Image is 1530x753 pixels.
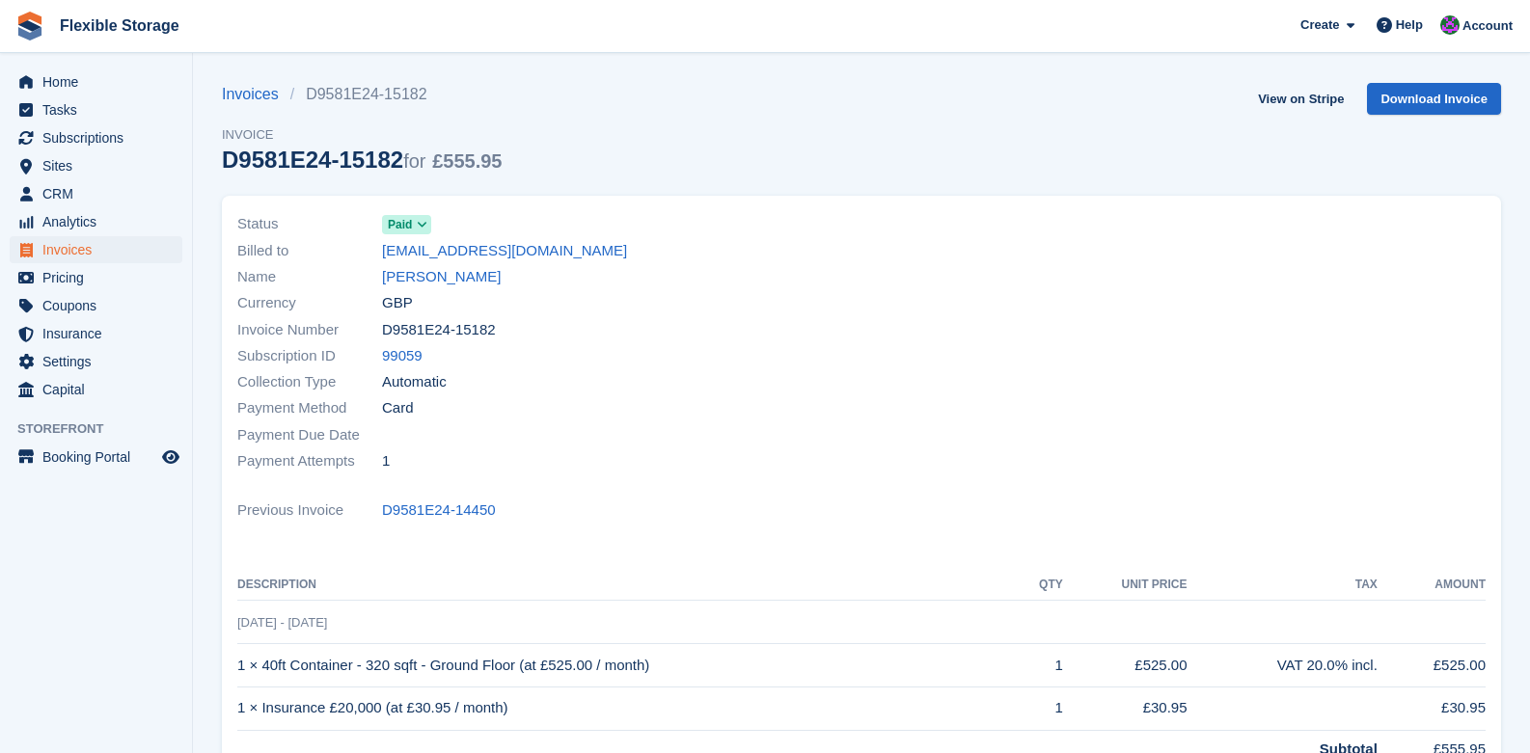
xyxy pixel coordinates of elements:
[42,292,158,319] span: Coupons
[10,348,182,375] a: menu
[237,371,382,393] span: Collection Type
[1063,686,1188,730] td: £30.95
[382,266,501,288] a: [PERSON_NAME]
[237,397,382,419] span: Payment Method
[159,445,182,469] a: Preview store
[1378,644,1486,687] td: £525.00
[42,376,158,403] span: Capital
[1367,83,1501,115] a: Download Invoice
[382,213,431,235] a: Paid
[10,444,182,471] a: menu
[1440,15,1460,35] img: Daniel Douglas
[42,320,158,347] span: Insurance
[42,124,158,151] span: Subscriptions
[237,345,382,367] span: Subscription ID
[1018,570,1063,601] th: QTY
[1462,16,1513,36] span: Account
[15,12,44,40] img: stora-icon-8386f47178a22dfd0bd8f6a31ec36ba5ce8667c1dd55bd0f319d3a0aa187defe.svg
[10,320,182,347] a: menu
[10,208,182,235] a: menu
[1378,570,1486,601] th: Amount
[42,444,158,471] span: Booking Portal
[382,345,423,367] a: 99059
[237,644,1018,687] td: 1 × 40ft Container - 320 sqft - Ground Floor (at £525.00 / month)
[10,264,182,291] a: menu
[1018,644,1063,687] td: 1
[222,83,502,106] nav: breadcrumbs
[382,292,413,314] span: GBP
[388,216,412,233] span: Paid
[10,96,182,123] a: menu
[1300,15,1339,35] span: Create
[1396,15,1423,35] span: Help
[237,499,382,522] span: Previous Invoice
[42,236,158,263] span: Invoices
[10,68,182,95] a: menu
[10,124,182,151] a: menu
[237,450,382,472] span: Payment Attempts
[237,266,382,288] span: Name
[10,376,182,403] a: menu
[222,147,502,173] div: D9581E24-15182
[42,348,158,375] span: Settings
[42,264,158,291] span: Pricing
[1018,686,1063,730] td: 1
[10,292,182,319] a: menu
[222,83,290,106] a: Invoices
[1063,570,1188,601] th: Unit Price
[382,371,447,393] span: Automatic
[42,96,158,123] span: Tasks
[237,240,382,262] span: Billed to
[1188,570,1378,601] th: Tax
[10,152,182,179] a: menu
[237,570,1018,601] th: Description
[1250,83,1352,115] a: View on Stripe
[237,213,382,235] span: Status
[10,236,182,263] a: menu
[237,319,382,341] span: Invoice Number
[17,419,192,439] span: Storefront
[382,319,496,341] span: D9581E24-15182
[382,450,390,472] span: 1
[10,180,182,207] a: menu
[382,240,627,262] a: [EMAIL_ADDRESS][DOMAIN_NAME]
[382,499,496,522] a: D9581E24-14450
[52,10,187,41] a: Flexible Storage
[42,208,158,235] span: Analytics
[237,292,382,314] span: Currency
[1188,655,1378,677] div: VAT 20.0% incl.
[1378,686,1486,730] td: £30.95
[432,150,502,172] span: £555.95
[42,68,158,95] span: Home
[237,424,382,446] span: Payment Due Date
[42,180,158,207] span: CRM
[1063,644,1188,687] td: £525.00
[42,152,158,179] span: Sites
[237,615,327,630] span: [DATE] - [DATE]
[403,150,425,172] span: for
[222,125,502,145] span: Invoice
[237,686,1018,730] td: 1 × Insurance £20,000 (at £30.95 / month)
[382,397,414,419] span: Card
